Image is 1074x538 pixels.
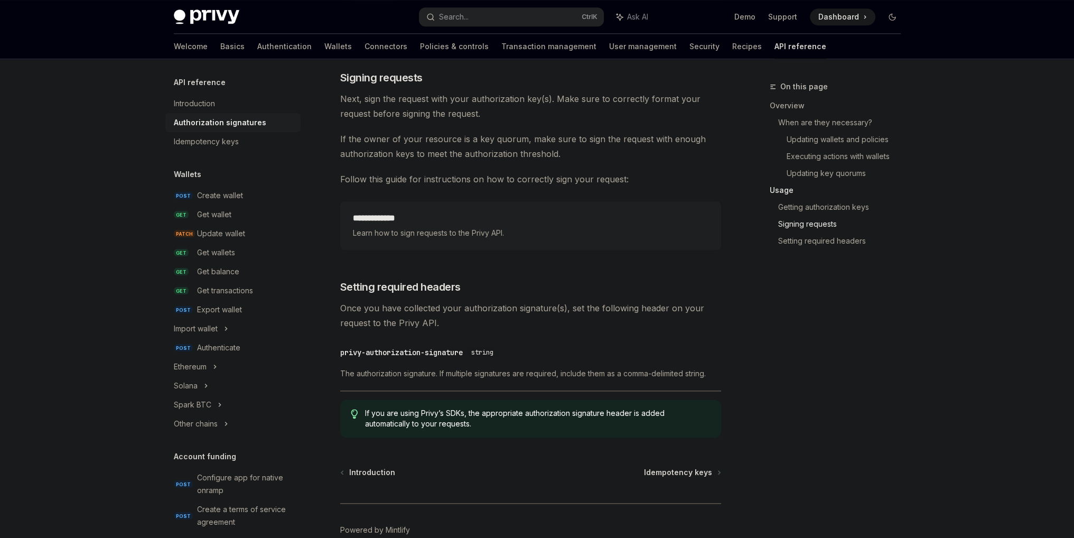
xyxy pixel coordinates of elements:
[174,512,193,520] span: POST
[174,192,193,200] span: POST
[778,199,909,216] a: Getting authorization keys
[340,367,721,380] span: The authorization signature. If multiple signatures are required, include them as a comma-delimit...
[197,284,253,297] div: Get transactions
[174,10,239,24] img: dark logo
[689,34,720,59] a: Security
[174,306,193,314] span: POST
[197,246,235,259] div: Get wallets
[197,208,231,221] div: Get wallet
[174,230,195,238] span: PATCH
[174,398,211,411] div: Spark BTC
[174,322,218,335] div: Import wallet
[365,34,407,59] a: Connectors
[165,262,301,281] a: GETGet balance
[174,480,193,488] span: POST
[174,360,207,373] div: Ethereum
[165,468,301,500] a: POSTConfigure app for native onramp
[609,7,656,26] button: Ask AI
[340,280,461,294] span: Setting required headers
[340,525,410,535] a: Powered by Mintlify
[778,233,909,249] a: Setting required headers
[340,301,721,330] span: Once you have collected your authorization signature(s), set the following header on your request...
[174,268,189,276] span: GET
[353,227,708,239] span: Learn how to sign requests to the Privy API.
[165,243,301,262] a: GETGet wallets
[340,347,463,358] div: privy-authorization-signature
[351,409,358,419] svg: Tip
[340,172,721,187] span: Follow this guide for instructions on how to correctly sign your request:
[774,34,826,59] a: API reference
[734,12,755,22] a: Demo
[627,12,648,22] span: Ask AI
[197,341,240,354] div: Authenticate
[165,300,301,319] a: POSTExport wallet
[884,8,901,25] button: Toggle dark mode
[174,287,189,295] span: GET
[770,97,909,114] a: Overview
[340,201,721,250] a: **** **** ***Learn how to sign requests to the Privy API.
[340,132,721,161] span: If the owner of your resource is a key quorum, make sure to sign the request with enough authoriz...
[197,303,242,316] div: Export wallet
[419,7,604,26] button: Search...CtrlK
[165,500,301,532] a: POSTCreate a terms of service agreement
[341,467,395,478] a: Introduction
[165,132,301,151] a: Idempotency keys
[501,34,596,59] a: Transaction management
[174,76,226,89] h5: API reference
[174,116,266,129] div: Authorization signatures
[197,227,245,240] div: Update wallet
[471,348,493,357] span: string
[787,131,909,148] a: Updating wallets and policies
[174,34,208,59] a: Welcome
[340,91,721,121] span: Next, sign the request with your authorization key(s). Make sure to correctly format your request...
[174,379,198,392] div: Solana
[174,211,189,219] span: GET
[197,503,294,528] div: Create a terms of service agreement
[349,467,395,478] span: Introduction
[174,168,201,181] h5: Wallets
[174,344,193,352] span: POST
[165,94,301,113] a: Introduction
[644,467,712,478] span: Idempotency keys
[780,80,828,93] span: On this page
[732,34,762,59] a: Recipes
[324,34,352,59] a: Wallets
[220,34,245,59] a: Basics
[257,34,312,59] a: Authentication
[197,471,294,497] div: Configure app for native onramp
[420,34,489,59] a: Policies & controls
[197,189,243,202] div: Create wallet
[778,114,909,131] a: When are they necessary?
[609,34,677,59] a: User management
[770,182,909,199] a: Usage
[165,224,301,243] a: PATCHUpdate wallet
[787,148,909,165] a: Executing actions with wallets
[165,205,301,224] a: GETGet wallet
[644,467,720,478] a: Idempotency keys
[778,216,909,233] a: Signing requests
[174,450,236,463] h5: Account funding
[165,186,301,205] a: POSTCreate wallet
[810,8,875,25] a: Dashboard
[340,70,423,85] span: Signing requests
[174,418,218,430] div: Other chains
[439,11,469,23] div: Search...
[174,97,215,110] div: Introduction
[818,12,859,22] span: Dashboard
[768,12,797,22] a: Support
[165,113,301,132] a: Authorization signatures
[197,265,239,278] div: Get balance
[174,249,189,257] span: GET
[165,281,301,300] a: GETGet transactions
[174,135,239,148] div: Idempotency keys
[787,165,909,182] a: Updating key quorums
[582,13,597,21] span: Ctrl K
[165,338,301,357] a: POSTAuthenticate
[365,408,710,429] span: If you are using Privy’s SDKs, the appropriate authorization signature header is added automatica...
